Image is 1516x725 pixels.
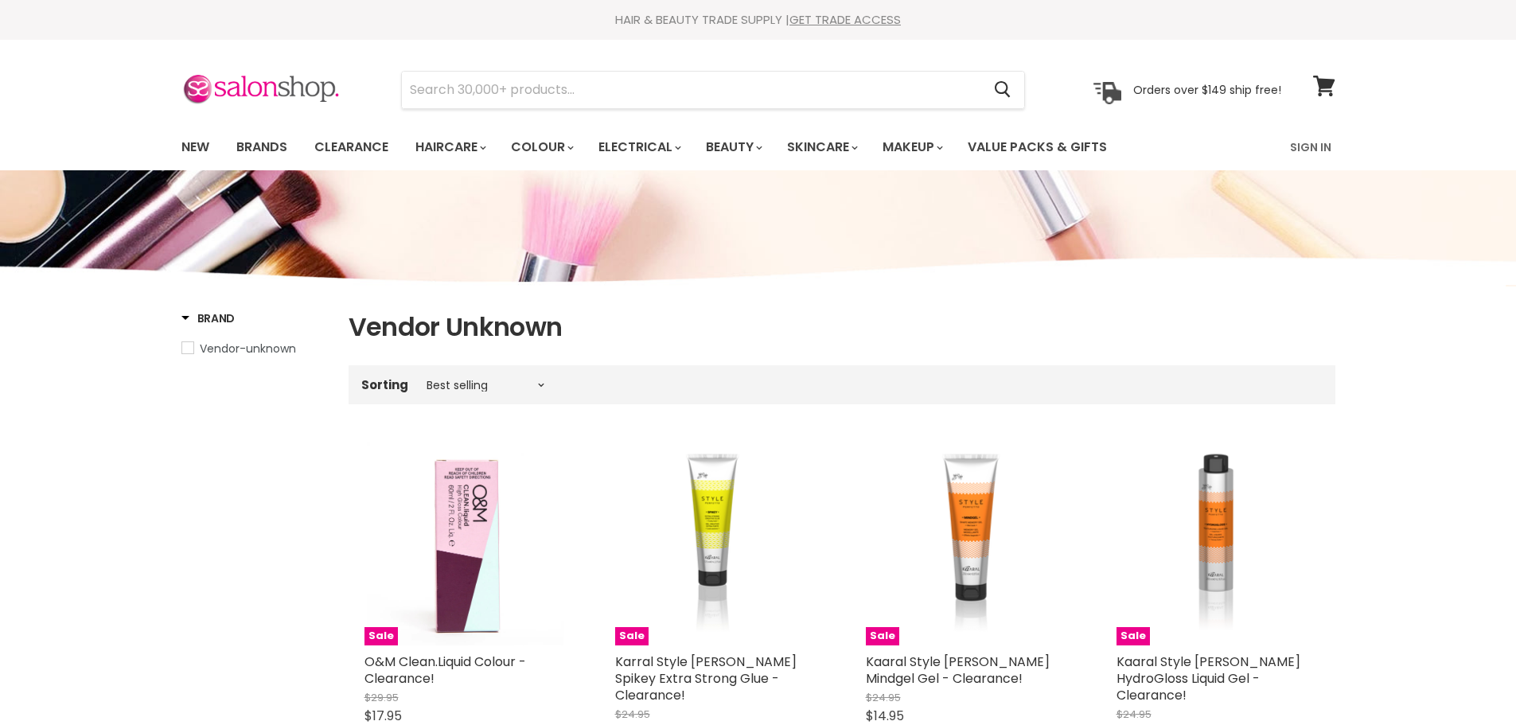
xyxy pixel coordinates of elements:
span: Sale [364,627,398,645]
span: Vendor-unknown [200,341,296,357]
a: Sign In [1280,131,1341,164]
a: Clearance [302,131,400,164]
a: O&M Clean.Liquid Colour - Clearance! [364,653,526,688]
h3: Brand [181,310,236,326]
a: O&M Clean.Liquid Colour - Clearance!Sale [364,442,567,645]
span: Sale [615,627,649,645]
a: New [170,131,221,164]
span: Sale [866,627,899,645]
span: $29.95 [364,690,399,705]
a: Colour [499,131,583,164]
nav: Main [162,124,1355,170]
span: $24.95 [866,690,901,705]
a: Karral Style [PERSON_NAME] Spikey Extra Strong Glue - Clearance! [615,653,797,704]
a: Kaaral Style Perfetto Mindgel Gel - Clearance!Sale [866,442,1069,645]
div: HAIR & BEAUTY TRADE SUPPLY | [162,12,1355,28]
img: Kaaral Style Perfetto Mindgel Gel - Clearance! [929,442,1005,645]
a: Skincare [775,131,867,164]
a: Kaaral Style [PERSON_NAME] HydroGloss Liquid Gel - Clearance! [1117,653,1300,704]
img: Kaaral Style Perfetto HydroGloss Liquid Gel - Clearance! [1175,442,1260,645]
a: Brands [224,131,299,164]
span: $17.95 [364,707,402,725]
span: Sale [1117,627,1150,645]
a: Karral Style Perfetto Spikey Extra Strong Glue - Clearance!Sale [615,442,818,645]
a: Kaaral Style [PERSON_NAME] Mindgel Gel - Clearance! [866,653,1050,688]
input: Search [402,72,982,108]
a: Vendor-unknown [181,340,329,357]
a: Makeup [871,131,953,164]
img: Karral Style Perfetto Spikey Extra Strong Glue - Clearance! [676,442,757,645]
span: $24.95 [615,707,650,722]
span: $24.95 [1117,707,1152,722]
button: Search [982,72,1024,108]
a: Electrical [587,131,691,164]
a: Kaaral Style Perfetto HydroGloss Liquid Gel - Clearance!Sale [1117,442,1319,645]
form: Product [401,71,1025,109]
a: GET TRADE ACCESS [789,11,901,28]
ul: Main menu [170,124,1200,170]
label: Sorting [361,378,408,392]
img: O&M Clean.Liquid Colour - Clearance! [367,442,563,645]
h1: Vendor Unknown [349,310,1335,344]
a: Haircare [403,131,496,164]
a: Beauty [694,131,772,164]
p: Orders over $149 ship free! [1133,82,1281,96]
a: Value Packs & Gifts [956,131,1119,164]
span: $14.95 [866,707,904,725]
